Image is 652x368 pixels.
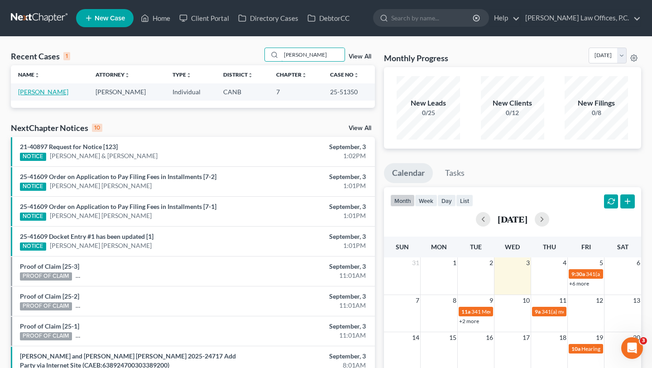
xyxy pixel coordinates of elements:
[234,10,303,26] a: Directory Cases
[281,48,345,61] input: Search by name...
[558,295,567,306] span: 11
[256,181,365,190] div: 1:01PM
[396,243,409,251] span: Sun
[256,322,365,331] div: September, 3
[256,172,365,181] div: September, 3
[63,52,70,60] div: 1
[571,271,585,277] span: 9:30a
[173,71,192,78] a: Typeunfold_more
[175,10,234,26] a: Client Portal
[571,345,580,352] span: 10a
[452,295,457,306] span: 8
[256,232,365,241] div: September, 3
[256,262,365,271] div: September, 3
[20,262,79,270] a: Proof of Claim [25-3]
[256,331,365,340] div: 11:01AM
[505,243,520,251] span: Wed
[256,151,365,160] div: 1:02PM
[384,163,433,183] a: Calendar
[125,73,130,78] i: unfold_more
[20,242,46,251] div: NOTICE
[11,122,102,133] div: NextChapter Notices
[569,280,589,287] a: +6 more
[558,332,567,343] span: 18
[76,301,254,310] a: [DEMOGRAPHIC_DATA][PERSON_NAME] & [PERSON_NAME]
[415,295,420,306] span: 7
[489,10,520,26] a: Help
[95,15,125,22] span: New Case
[415,194,437,207] button: week
[481,108,544,117] div: 0/12
[617,243,628,251] span: Sat
[256,211,365,220] div: 1:01PM
[485,332,494,343] span: 16
[323,83,375,100] td: 25-51350
[256,352,365,361] div: September, 3
[50,241,152,250] a: [PERSON_NAME] [PERSON_NAME]
[302,73,307,78] i: unfold_more
[92,124,102,132] div: 10
[595,332,604,343] span: 19
[223,71,253,78] a: Districtunfold_more
[456,194,473,207] button: list
[470,243,482,251] span: Tue
[76,271,254,280] a: [DEMOGRAPHIC_DATA][PERSON_NAME] & [PERSON_NAME]
[640,337,647,344] span: 3
[76,331,254,340] a: [DEMOGRAPHIC_DATA][PERSON_NAME] & [PERSON_NAME]
[269,83,323,100] td: 7
[581,345,652,352] span: Hearing for [PERSON_NAME]
[565,98,628,108] div: New Filings
[248,73,253,78] i: unfold_more
[11,51,70,62] div: Recent Cases
[481,98,544,108] div: New Clients
[20,322,79,330] a: Proof of Claim [25-1]
[20,173,216,180] a: 25-41609 Order on Application to Pay Filing Fees in Installments [7-2]
[20,153,46,161] div: NOTICE
[256,241,365,250] div: 1:01PM
[581,243,591,251] span: Fri
[256,202,365,211] div: September, 3
[621,337,643,359] iframe: Intercom live chat
[20,302,72,310] div: PROOF OF CLAIM
[256,142,365,151] div: September, 3
[535,308,541,315] span: 9a
[489,295,494,306] span: 9
[349,53,371,60] a: View All
[543,243,556,251] span: Thu
[256,292,365,301] div: September, 3
[391,10,474,26] input: Search by name...
[437,163,473,183] a: Tasks
[256,301,365,310] div: 11:01AM
[20,213,46,221] div: NOTICE
[525,257,531,268] span: 3
[50,181,152,190] a: [PERSON_NAME] [PERSON_NAME]
[522,332,531,343] span: 17
[636,257,641,268] span: 6
[20,332,72,340] div: PROOF OF CLAIM
[50,211,152,220] a: [PERSON_NAME] [PERSON_NAME]
[522,295,531,306] span: 10
[20,143,118,150] a: 21-40897 Request for Notice [123]
[88,83,166,100] td: [PERSON_NAME]
[165,83,216,100] td: Individual
[452,257,457,268] span: 1
[397,98,460,108] div: New Leads
[20,183,46,191] div: NOTICE
[431,243,447,251] span: Mon
[437,194,456,207] button: day
[96,71,130,78] a: Attorneyunfold_more
[20,292,79,300] a: Proof of Claim [25-2]
[521,10,641,26] a: [PERSON_NAME] Law Offices, P.C.
[354,73,359,78] i: unfold_more
[186,73,192,78] i: unfold_more
[599,257,604,268] span: 5
[498,214,527,224] h2: [DATE]
[632,295,641,306] span: 13
[50,151,158,160] a: [PERSON_NAME] & [PERSON_NAME]
[565,108,628,117] div: 0/8
[459,318,479,324] a: +2 more
[20,272,72,281] div: PROOF OF CLAIM
[18,88,68,96] a: [PERSON_NAME]
[34,73,40,78] i: unfold_more
[390,194,415,207] button: month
